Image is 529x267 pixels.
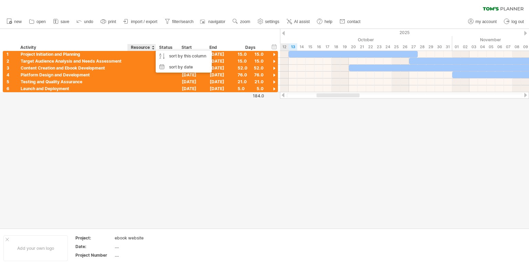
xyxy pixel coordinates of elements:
div: [DATE] [178,72,206,78]
div: Content Creation and Ebook Development [21,65,124,71]
div: 5 [7,78,17,85]
div: 4 [7,72,17,78]
a: navigator [199,17,227,26]
span: import / export [131,19,157,24]
div: 52.0 [238,65,263,71]
a: settings [256,17,281,26]
div: 5.0 [238,85,263,92]
div: Days [234,44,267,51]
div: Wednesday, 29 October 2025 [426,43,435,51]
div: Start [181,44,202,51]
a: print [99,17,118,26]
div: 15.0 [238,51,263,57]
div: Testing and Quality Assurance [21,78,124,85]
div: .... [115,252,173,258]
div: Saturday, 25 October 2025 [392,43,401,51]
a: filter/search [163,17,196,26]
div: Tuesday, 4 November 2025 [478,43,487,51]
div: Thursday, 23 October 2025 [375,43,383,51]
div: Thursday, 16 October 2025 [314,43,323,51]
span: zoom [240,19,250,24]
div: Saturday, 18 October 2025 [332,43,340,51]
span: AI assist [294,19,310,24]
div: 15.0 [238,58,263,64]
span: save [61,19,69,24]
div: [DATE] [206,51,234,57]
div: Date: [75,244,113,249]
span: new [14,19,22,24]
a: help [315,17,334,26]
a: log out [502,17,526,26]
div: 3 [7,65,17,71]
div: [DATE] [206,65,234,71]
div: Monday, 13 October 2025 [289,43,297,51]
div: [DATE] [206,78,234,85]
div: Add your own logo [3,235,68,261]
div: Wednesday, 22 October 2025 [366,43,375,51]
div: Monday, 20 October 2025 [349,43,357,51]
div: 184.0 [235,93,264,98]
span: settings [265,19,279,24]
div: Project Number [75,252,113,258]
div: [DATE] [206,58,234,64]
a: undo [75,17,95,26]
div: Tuesday, 28 October 2025 [418,43,426,51]
div: Project Initiation and Planning [21,51,124,57]
div: Friday, 7 November 2025 [504,43,512,51]
div: Monday, 27 October 2025 [409,43,418,51]
div: Sunday, 2 November 2025 [461,43,469,51]
div: Sunday, 26 October 2025 [401,43,409,51]
div: Tuesday, 21 October 2025 [357,43,366,51]
div: Friday, 24 October 2025 [383,43,392,51]
div: Wednesday, 15 October 2025 [306,43,314,51]
span: open [37,19,46,24]
a: AI assist [285,17,312,26]
div: 76.0 [238,72,263,78]
div: Tuesday, 14 October 2025 [297,43,306,51]
div: 1 [7,51,17,57]
a: import / export [122,17,159,26]
div: Status [159,44,174,51]
div: October 2025 [185,36,452,43]
div: [DATE] [178,85,206,92]
div: Sunday, 19 October 2025 [340,43,349,51]
a: contact [338,17,363,26]
div: Resource [131,44,152,51]
span: print [108,19,116,24]
div: End [209,44,230,51]
div: Activity [20,44,124,51]
div: Saturday, 8 November 2025 [512,43,521,51]
a: my account [466,17,499,26]
span: contact [347,19,361,24]
span: my account [476,19,497,24]
span: help [324,19,332,24]
span: log out [511,19,524,24]
div: Friday, 17 October 2025 [323,43,332,51]
div: Thursday, 6 November 2025 [495,43,504,51]
a: open [27,17,48,26]
div: 21.0 [238,78,263,85]
div: .... [115,244,173,249]
span: filter/search [172,19,194,24]
div: [DATE] [178,78,206,85]
a: new [5,17,24,26]
div: Saturday, 1 November 2025 [452,43,461,51]
span: undo [84,19,93,24]
div: Launch and Deployment [21,85,124,92]
a: zoom [231,17,252,26]
div: [DATE] [206,72,234,78]
div: ebook website [115,235,173,241]
div: 6 [7,85,17,92]
span: navigator [208,19,225,24]
div: Friday, 31 October 2025 [444,43,452,51]
div: Thursday, 30 October 2025 [435,43,444,51]
div: Sunday, 12 October 2025 [280,43,289,51]
div: 2 [7,58,17,64]
div: Target Audience Analysis and Needs Assessment [21,58,124,64]
div: Wednesday, 5 November 2025 [487,43,495,51]
a: save [51,17,71,26]
div: sort by this column [156,51,212,62]
div: Monday, 3 November 2025 [469,43,478,51]
div: Platform Design and Development [21,72,124,78]
div: [DATE] [206,85,234,92]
